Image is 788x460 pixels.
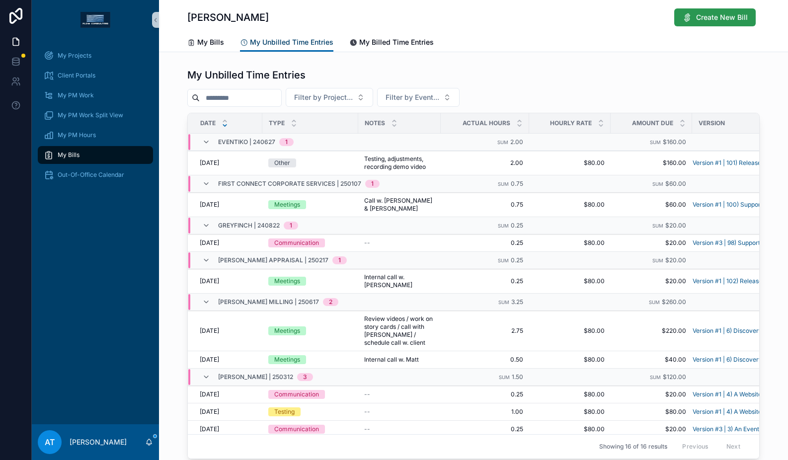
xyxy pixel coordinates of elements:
a: Version #1 | 4) A Website User wants to purchase a subscription to improve their tier to Premium ... [693,408,779,416]
span: 0.75 [511,180,523,187]
span: $60.00 [617,201,686,209]
div: Communication [274,425,319,434]
span: $120.00 [663,373,686,381]
span: $80.00 [535,159,605,167]
span: EVENTIKO | 240627 [218,138,275,146]
span: $80.00 [535,239,605,247]
div: Communication [274,390,319,399]
span: 1.50 [512,373,523,381]
h1: My Unbilled Time Entries [187,68,306,82]
span: $80.00 [535,390,605,398]
span: $20.00 [665,256,686,264]
small: Sum [652,181,663,187]
div: Communication [274,238,319,247]
span: Internal call w. Matt [364,356,419,364]
span: Testing, adjustments, recording demo video [364,155,435,171]
a: Version #1 | 6) Discovery - Release 3 [693,356,779,364]
span: My PM Work Split View [58,111,123,119]
a: Out-Of-Office Calendar [38,166,153,184]
button: Create New Bill [674,8,756,26]
span: [DATE] [200,390,219,398]
span: My Unbilled Time Entries [250,37,333,47]
span: My Bills [197,37,224,47]
a: Version #3 | 98) Support [693,239,760,247]
div: 1 [285,138,288,146]
span: $160.00 [617,159,686,167]
div: Testing [274,407,295,416]
a: Version #1 | 102) Release 2 Hours [693,277,779,285]
a: My Billed Time Entries [349,33,434,53]
span: -- [364,239,370,247]
span: My Projects [58,52,91,60]
button: Select Button [377,88,460,107]
small: Sum [652,223,663,229]
span: [PERSON_NAME] Milling | 250617 [218,298,319,306]
span: $60.00 [665,180,686,187]
span: 0.75 [447,201,523,209]
span: Review videos / work on story cards / call with [PERSON_NAME] / schedule call w. client [364,315,435,347]
div: Meetings [274,277,300,286]
span: 2.00 [447,159,523,167]
span: $20.00 [617,425,686,433]
span: $80.00 [535,201,605,209]
span: [PERSON_NAME] Appraisal | 250217 [218,256,328,264]
span: Amount Due [632,119,673,127]
small: Sum [652,258,663,263]
small: Sum [650,140,661,145]
span: $80.00 [535,425,605,433]
span: Version [699,119,725,127]
span: Showing 16 of 16 results [599,443,667,451]
a: My PM Work [38,86,153,104]
a: Version #1 | 4) A Website User wants to purchase a subscription to improve their tier to Premium ... [693,390,779,398]
span: -- [364,425,370,433]
span: $80.00 [535,277,605,285]
span: [PERSON_NAME] | 250312 [218,373,293,381]
h1: [PERSON_NAME] [187,10,269,24]
span: My PM Hours [58,131,96,139]
span: [DATE] [200,356,219,364]
span: $80.00 [535,408,605,416]
span: Call w. [PERSON_NAME] & [PERSON_NAME] [364,197,435,213]
div: Meetings [274,200,300,209]
span: My PM Work [58,91,94,99]
span: Greyfinch | 240822 [218,222,280,230]
span: 3.25 [511,298,523,306]
span: First Connect Corporate Services | 250107 [218,180,361,188]
span: 1.00 [447,408,523,416]
span: Client Portals [58,72,95,79]
span: 0.25 [511,256,523,264]
span: $220.00 [617,327,686,335]
span: AT [45,436,55,448]
span: My Bills [58,151,79,159]
span: [DATE] [200,408,219,416]
span: Filter by Event... [386,92,439,102]
span: Hourly Rate [550,119,592,127]
span: 0.50 [447,356,523,364]
a: My Unbilled Time Entries [240,33,333,52]
a: Version #1 | 100) Support [693,201,763,209]
span: $80.00 [617,408,686,416]
button: Select Button [286,88,373,107]
span: [DATE] [200,201,219,209]
span: -- [364,408,370,416]
a: Version #1 | 101) Release 1 [693,159,765,167]
small: Sum [498,258,509,263]
span: 2.00 [510,138,523,146]
p: [PERSON_NAME] [70,437,127,447]
small: Sum [498,181,509,187]
small: Sum [650,375,661,380]
a: Version #3 | 3) An Event Attendee wants to find/filter/view the upcoming Events/Sessions [693,425,779,433]
span: 0.25 [447,425,523,433]
span: $160.00 [663,138,686,146]
a: Version #1 | 6) Discovery - Release 3 [693,327,779,335]
a: My Bills [38,146,153,164]
small: Sum [498,300,509,305]
span: $40.00 [617,356,686,364]
span: Create New Bill [696,12,748,22]
span: 2.75 [447,327,523,335]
